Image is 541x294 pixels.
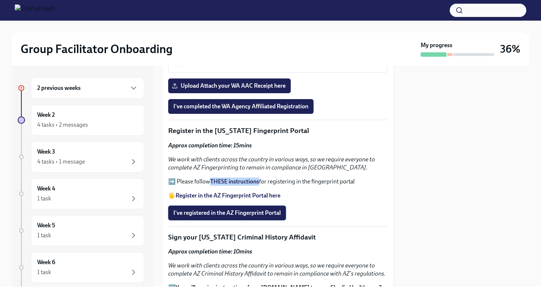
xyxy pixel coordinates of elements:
[37,195,51,203] div: 1 task
[18,215,144,246] a: Week 51 task
[168,156,375,171] em: We work with clients across the country in various ways, so we require everyone to complete AZ Fi...
[168,178,388,186] p: ➡️ Please follow for registering in the fingerprint portal
[168,262,386,277] em: We work with clients across the country in various ways, so we require everyone to complete AZ Cr...
[168,192,388,200] p: 🖐️
[173,103,308,110] span: I've completed the WA Agency Affiliated Registration
[168,99,314,114] button: I've completed the WA Agency Affiliated Registration
[37,221,55,230] h6: Week 5
[421,41,452,49] strong: My progress
[168,232,388,242] p: Sign your [US_STATE] Criminal History Affidavit
[37,158,85,166] div: 4 tasks • 1 message
[37,185,55,193] h6: Week 4
[500,42,520,56] h3: 36%
[18,252,144,283] a: Week 61 task
[37,258,55,266] h6: Week 6
[168,126,388,136] p: Register in the [US_STATE] Fingerprint Portal
[18,105,144,136] a: Week 24 tasks • 2 messages
[168,248,252,255] strong: Approx completion time: 10mins
[168,206,286,220] button: I've registered in the AZ Fingerprint Portal
[37,121,88,129] div: 4 tasks • 2 messages
[37,231,51,239] div: 1 task
[18,141,144,172] a: Week 34 tasks • 1 message
[173,82,286,90] span: Upload Attach your WA AAC Receipt here
[176,192,280,199] a: Register in the AZ Fingerprint Portal here
[210,178,259,185] a: THESE instructions
[168,142,252,149] strong: Approx completion time: 15mins
[173,209,281,217] span: I've registered in the AZ Fingerprint Portal
[21,42,173,56] h2: Group Facilitator Onboarding
[168,78,291,93] label: Upload Attach your WA AAC Receipt here
[37,111,55,119] h6: Week 2
[31,77,144,99] div: 2 previous weeks
[15,4,56,16] img: CharlieHealth
[37,84,81,92] h6: 2 previous weeks
[37,148,55,156] h6: Week 3
[37,268,51,276] div: 1 task
[18,178,144,209] a: Week 41 task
